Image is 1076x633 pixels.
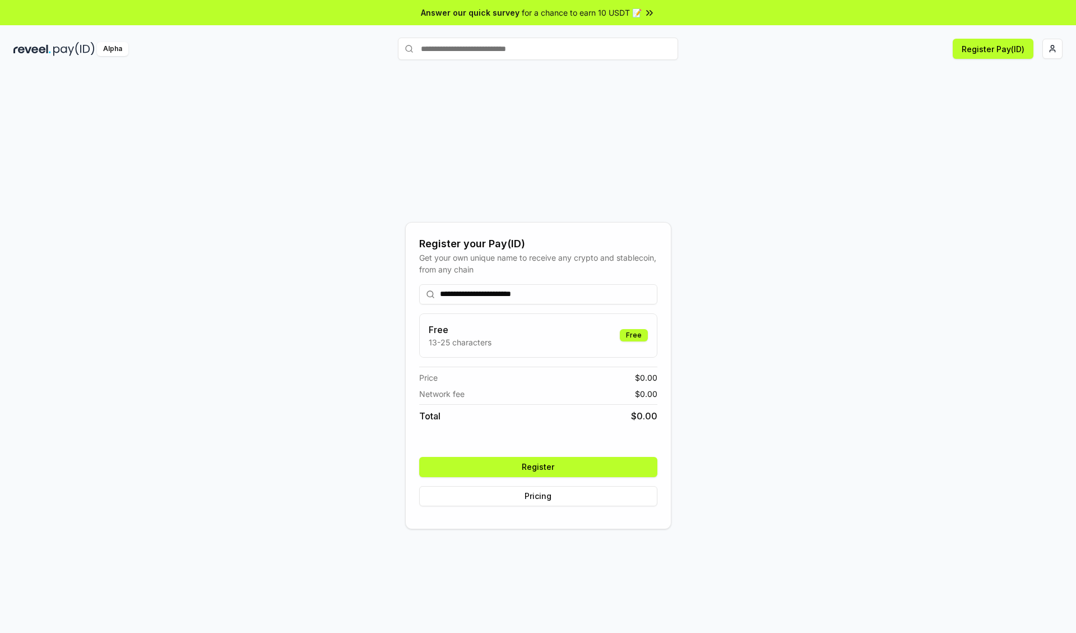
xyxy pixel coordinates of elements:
[631,409,657,423] span: $ 0.00
[635,388,657,400] span: $ 0.00
[13,42,51,56] img: reveel_dark
[419,372,438,384] span: Price
[421,7,520,19] span: Answer our quick survey
[522,7,642,19] span: for a chance to earn 10 USDT 📝
[429,323,491,336] h3: Free
[419,486,657,506] button: Pricing
[620,329,648,341] div: Free
[419,388,465,400] span: Network fee
[419,236,657,252] div: Register your Pay(ID)
[635,372,657,384] span: $ 0.00
[97,42,128,56] div: Alpha
[429,336,491,348] p: 13-25 characters
[419,457,657,477] button: Register
[419,252,657,275] div: Get your own unique name to receive any crypto and stablecoin, from any chain
[419,409,440,423] span: Total
[953,39,1033,59] button: Register Pay(ID)
[53,42,95,56] img: pay_id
